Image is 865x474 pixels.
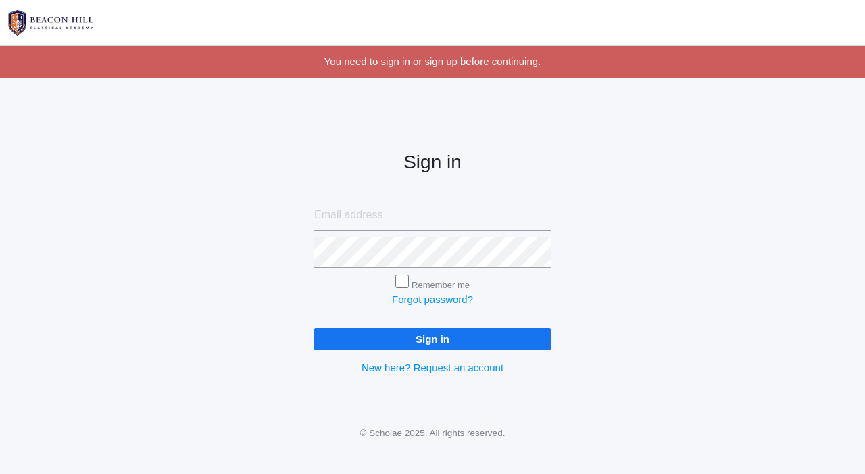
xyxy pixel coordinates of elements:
[362,362,503,373] a: New here? Request an account
[314,328,551,350] input: Sign in
[412,280,470,290] label: Remember me
[392,293,473,305] a: Forgot password?
[314,152,551,173] h2: Sign in
[314,200,551,231] input: Email address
